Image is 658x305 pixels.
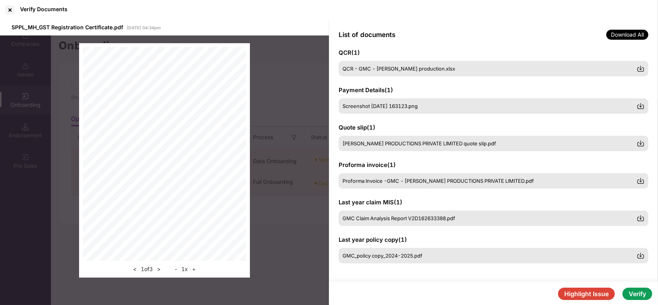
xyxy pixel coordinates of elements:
[172,265,179,274] button: -
[339,31,395,39] span: List of documents
[637,102,645,110] img: svg+xml;base64,PHN2ZyBpZD0iRG93bmxvYWQtMzJ4MzIiIHhtbG5zPSJodHRwOi8vd3d3LnczLm9yZy8yMDAwL3N2ZyIgd2...
[342,140,496,147] span: [PERSON_NAME] PRODUCTIONS PRIVATE LIMITED quote slip.pdf
[131,265,139,274] button: <
[558,288,615,300] button: Highlight Issue
[637,65,645,72] img: svg+xml;base64,PHN2ZyBpZD0iRG93bmxvYWQtMzJ4MzIiIHhtbG5zPSJodHRwOi8vd3d3LnczLm9yZy8yMDAwL3N2ZyIgd2...
[342,253,422,259] span: GMC_policy copy_2024-2025.pdf
[339,199,402,206] span: Last year claim MIS ( 1 )
[339,236,407,243] span: Last year policy copy ( 1 )
[623,288,652,300] button: Verify
[342,66,455,72] span: QCR - GMC - [PERSON_NAME] production.xlsx
[637,177,645,185] img: svg+xml;base64,PHN2ZyBpZD0iRG93bmxvYWQtMzJ4MzIiIHhtbG5zPSJodHRwOi8vd3d3LnczLm9yZy8yMDAwL3N2ZyIgd2...
[342,178,534,184] span: Proforma Invoice -GMC - [PERSON_NAME] PRODUCTIONS PRIVATE LIMITED.pdf
[339,49,360,56] span: QCR ( 1 )
[637,214,645,222] img: svg+xml;base64,PHN2ZyBpZD0iRG93bmxvYWQtMzJ4MzIiIHhtbG5zPSJodHRwOi8vd3d3LnczLm9yZy8yMDAwL3N2ZyIgd2...
[637,140,645,147] img: svg+xml;base64,PHN2ZyBpZD0iRG93bmxvYWQtMzJ4MzIiIHhtbG5zPSJodHRwOi8vd3d3LnczLm9yZy8yMDAwL3N2ZyIgd2...
[339,161,396,169] span: Proforma invoice ( 1 )
[606,30,648,40] span: Download All
[342,103,418,109] span: Screenshot [DATE] 163123.png
[190,265,198,274] button: +
[342,215,455,221] span: GMC Claim Analysis Report V2D162633388.pdf
[339,124,375,131] span: Quote slip ( 1 )
[155,265,163,274] button: >
[637,252,645,260] img: svg+xml;base64,PHN2ZyBpZD0iRG93bmxvYWQtMzJ4MzIiIHhtbG5zPSJodHRwOi8vd3d3LnczLm9yZy8yMDAwL3N2ZyIgd2...
[127,25,161,30] span: [DATE] 04:34pm
[172,265,198,274] div: 1 x
[20,6,67,12] div: Verify Documents
[339,86,393,94] span: Payment Details ( 1 )
[131,265,163,274] div: 1 of 3
[12,24,123,30] span: SPPL_MH_GST Registration Certificate.pdf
